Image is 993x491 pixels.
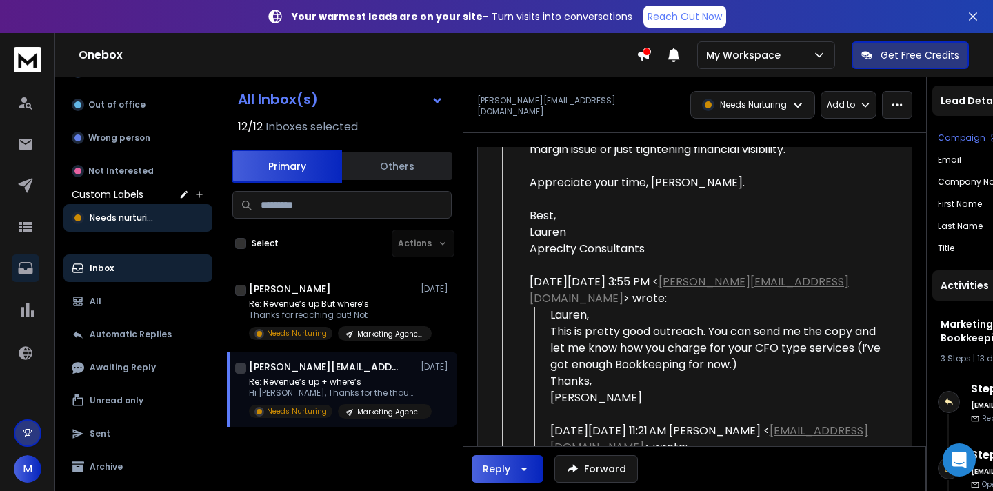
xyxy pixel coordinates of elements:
[14,47,41,72] img: logo
[63,354,212,381] button: Awaiting Reply
[357,407,423,417] p: Marketing Agencies - Bookkeeping and CFO offer
[252,238,279,249] label: Select
[938,199,982,210] p: First Name
[472,455,543,483] button: Reply
[292,10,632,23] p: – Turn visits into conversations
[249,388,414,399] p: Hi [PERSON_NAME], Thanks for the thoughtful
[90,296,101,307] p: All
[88,99,146,110] p: Out of office
[550,307,881,323] div: Lauren,
[881,48,959,62] p: Get Free Credits
[643,6,726,28] a: Reach Out Now
[530,174,881,191] div: Appreciate your time, [PERSON_NAME].
[249,377,414,388] p: Re: Revenue’s up + where’s
[90,263,114,274] p: Inbox
[63,321,212,348] button: Automatic Replies
[14,455,41,483] button: M
[550,323,881,373] div: This is pretty good outreach. You can send me the copy and let me know how you charge for your CF...
[852,41,969,69] button: Get Free Credits
[63,288,212,315] button: All
[550,423,881,456] div: [DATE][DATE] 11:21 AM [PERSON_NAME] < > wrote:
[827,99,855,110] p: Add to
[249,299,414,310] p: Re: Revenue’s up But where’s
[90,428,110,439] p: Sent
[90,329,172,340] p: Automatic Replies
[79,47,636,63] h1: Onebox
[267,406,327,417] p: Needs Nurturing
[265,119,358,135] h3: Inboxes selected
[938,243,954,254] p: Title
[938,132,985,143] p: Campaign
[90,362,156,373] p: Awaiting Reply
[90,212,157,223] span: Needs nurturing
[90,395,143,406] p: Unread only
[550,423,868,455] a: [EMAIL_ADDRESS][DOMAIN_NAME]
[550,373,881,390] div: Thanks,
[249,282,331,296] h1: [PERSON_NAME]
[63,91,212,119] button: Out of office
[249,360,401,374] h1: [PERSON_NAME][EMAIL_ADDRESS][DOMAIN_NAME]
[267,328,327,339] p: Needs Nurturing
[292,10,483,23] strong: Your warmest leads are on your site
[477,95,682,117] p: [PERSON_NAME][EMAIL_ADDRESS][DOMAIN_NAME]
[357,329,423,339] p: Marketing Agencies - Bookkeeping and CFO offer
[421,361,452,372] p: [DATE]
[421,283,452,294] p: [DATE]
[63,420,212,448] button: Sent
[530,224,881,241] div: Lauren
[238,119,263,135] span: 12 / 12
[530,274,849,306] a: [PERSON_NAME][EMAIL_ADDRESS][DOMAIN_NAME]
[530,274,881,307] div: [DATE][DATE] 3:55 PM < > wrote:
[90,461,123,472] p: Archive
[938,154,961,166] p: Email
[227,86,454,113] button: All Inbox(s)
[554,455,638,483] button: Forward
[88,166,154,177] p: Not Interested
[706,48,786,62] p: My Workspace
[530,208,881,224] div: Best,
[63,124,212,152] button: Wrong person
[720,99,787,110] p: Needs Nurturing
[941,352,971,364] span: 3 Steps
[63,254,212,282] button: Inbox
[72,188,143,201] h3: Custom Labels
[249,310,414,321] p: Thanks for reaching out! Not
[648,10,722,23] p: Reach Out Now
[530,241,881,257] div: Aprecity Consultants
[938,221,983,232] p: Last Name
[342,151,452,181] button: Others
[238,92,318,106] h1: All Inbox(s)
[63,157,212,185] button: Not Interested
[550,390,881,406] div: [PERSON_NAME]
[232,150,342,183] button: Primary
[63,387,212,414] button: Unread only
[943,443,976,477] div: Open Intercom Messenger
[63,204,212,232] button: Needs nurturing
[88,132,150,143] p: Wrong person
[483,462,510,476] div: Reply
[63,453,212,481] button: Archive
